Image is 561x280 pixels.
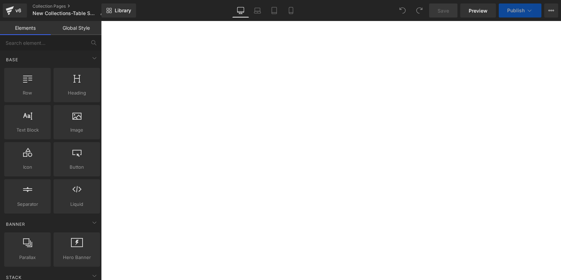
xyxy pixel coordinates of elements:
[33,10,97,16] span: New Collections-Table Saws
[51,21,101,35] a: Global Style
[266,3,283,17] a: Tablet
[544,3,558,17] button: More
[6,163,49,171] span: Icon
[499,3,541,17] button: Publish
[396,3,410,17] button: Undo
[232,3,249,17] a: Desktop
[5,221,26,227] span: Banner
[115,7,131,14] span: Library
[56,254,98,261] span: Hero Banner
[3,3,27,17] a: v6
[460,3,496,17] a: Preview
[56,89,98,97] span: Heading
[6,89,49,97] span: Row
[14,6,23,15] div: v6
[249,3,266,17] a: Laptop
[438,7,449,14] span: Save
[5,56,19,63] span: Base
[6,126,49,134] span: Text Block
[101,3,136,17] a: New Library
[6,254,49,261] span: Parallax
[33,3,111,9] a: Collection Pages
[56,126,98,134] span: Image
[507,8,525,13] span: Publish
[412,3,426,17] button: Redo
[283,3,299,17] a: Mobile
[6,201,49,208] span: Separator
[469,7,488,14] span: Preview
[56,163,98,171] span: Button
[56,201,98,208] span: Liquid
